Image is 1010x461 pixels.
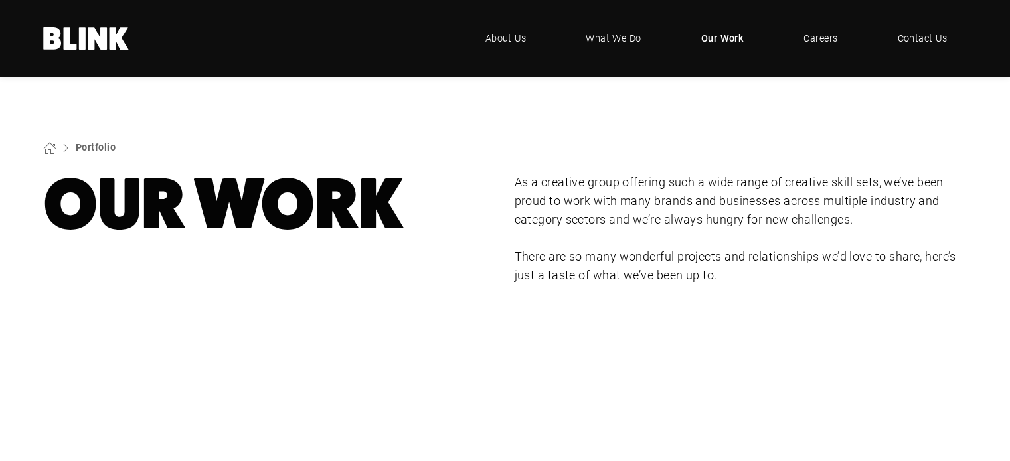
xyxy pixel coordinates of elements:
[515,247,968,285] p: There are so many wonderful projects and relationships we’d love to share, here’s just a taste of...
[43,27,129,50] a: Home
[681,19,764,58] a: Our Work
[586,31,641,46] span: What We Do
[43,173,496,235] h1: Our Work
[515,173,968,229] p: As a creative group offering such a wide range of creative skill sets, we’ve been proud to work w...
[485,31,527,46] span: About Us
[701,31,744,46] span: Our Work
[878,19,968,58] a: Contact Us
[465,19,547,58] a: About Us
[898,31,948,46] span: Contact Us
[566,19,661,58] a: What We Do
[784,19,857,58] a: Careers
[76,141,116,153] a: Portfolio
[803,31,837,46] span: Careers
